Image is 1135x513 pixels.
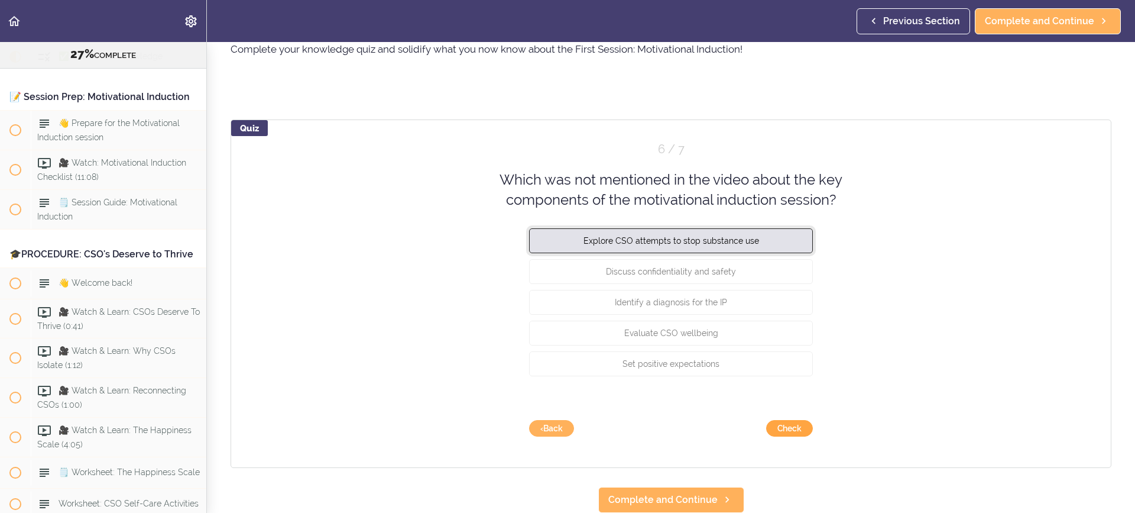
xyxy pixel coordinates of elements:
[615,297,727,306] span: Identify a diagnosis for the IP
[59,467,200,477] span: 🗒️ Worksheet: The Happiness Scale
[37,158,186,181] span: 🎥 Watch: Motivational Induction Checklist (11:08)
[529,320,813,345] button: Evaluate CSO wellbeing
[37,307,200,330] span: 🎥 Watch & Learn: CSOs Deserve To Thrive (0:41)
[70,47,94,61] span: 27%
[975,8,1121,34] a: Complete and Continue
[985,14,1094,28] span: Complete and Continue
[583,235,759,245] span: Explore CSO attempts to stop substance use
[529,351,813,376] button: Set positive expectations
[59,278,132,288] span: 👋 Welcome back!
[500,170,842,211] div: Which was not mentioned in the video about the key components of the motivational induction session?
[529,420,574,437] button: go back
[529,228,813,253] button: Explore CSO attempts to stop substance use
[231,40,1111,58] p: Complete your knowledge quiz and solidify what you now know about the First Session: Motivational...
[15,47,192,62] div: COMPLETE
[606,266,736,276] span: Discuss confidentiality and safety
[857,8,970,34] a: Previous Section
[598,487,744,513] a: Complete and Continue
[529,141,813,158] div: Question 6 out of 7
[184,14,198,28] svg: Settings Menu
[37,118,180,141] span: 👋 Prepare for the Motivational Induction session
[883,14,960,28] span: Previous Section
[622,359,719,368] span: Set positive expectations
[7,14,21,28] svg: Back to course curriculum
[624,328,718,337] span: Evaluate CSO wellbeing
[37,347,176,370] span: 🎥 Watch & Learn: Why CSOs Isolate (1:12)
[37,386,186,409] span: 🎥 Watch & Learn: Reconnecting CSOs (1:00)
[37,198,177,221] span: 🗒️ Session Guide: Motivational Induction
[231,120,268,136] div: Quiz
[529,259,813,283] button: Discuss confidentiality and safety
[529,289,813,314] button: Identify a diagnosis for the IP
[37,425,192,449] span: 🎥 Watch & Learn: The Happiness Scale (4:05)
[59,499,199,508] span: Worksheet: CSO Self-Care Activities
[766,420,813,437] button: submit answer
[608,493,718,507] span: Complete and Continue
